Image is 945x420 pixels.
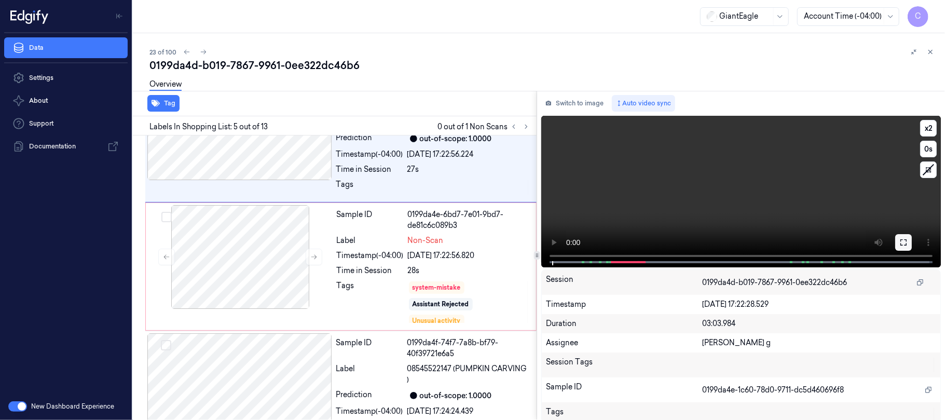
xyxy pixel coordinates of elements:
button: Auto video sync [612,95,675,112]
div: 03:03.984 [702,318,936,329]
div: Sample ID [546,382,702,398]
div: out-of-scope: 1.0000 [420,390,492,401]
button: About [4,90,128,111]
span: 23 of 100 [149,48,176,57]
div: Sample ID [336,337,403,359]
span: Labels In Shopping List: 5 out of 13 [149,121,268,132]
div: out-of-scope: 1.0000 [420,133,492,144]
button: 0s [920,141,937,157]
div: Timestamp (-04:00) [336,149,403,160]
div: Unusual activity [413,316,461,326]
button: Switch to image [541,95,608,112]
div: 0199da4f-74f7-7a8b-bf79-40f39721e6a5 [407,337,530,359]
a: Support [4,113,128,134]
button: Toggle Navigation [111,8,128,24]
div: Timestamp [546,299,702,310]
div: Time in Session [336,164,403,175]
div: Label [336,363,403,385]
span: 0199da4d-b019-7867-9961-0ee322dc46b6 [702,277,847,288]
div: Time in Session [337,265,404,276]
div: [DATE] 17:22:56.224 [407,149,530,160]
div: Session [546,274,702,291]
div: Tags [336,179,403,196]
div: Assignee [546,337,702,348]
a: Data [4,37,128,58]
div: Timestamp (-04:00) [336,406,403,417]
span: 08545522147 (PUMPKIN CARVING ) [407,363,530,385]
div: Duration [546,318,702,329]
div: Label [337,235,404,246]
button: Tag [147,95,180,112]
div: Timestamp (-04:00) [337,250,404,261]
div: [DATE] 17:24:24.439 [407,406,530,417]
div: Assistant Rejected [413,300,469,309]
div: 28s [408,265,530,276]
div: 0199da4d-b019-7867-9961-0ee322dc46b6 [149,58,937,73]
a: Settings [4,67,128,88]
div: [DATE] 17:22:56.820 [408,250,530,261]
button: x2 [920,120,937,137]
a: Documentation [4,136,128,157]
span: Non-Scan [408,235,444,246]
div: Prediction [336,132,403,145]
span: 0 out of 1 Non Scans [437,120,532,133]
div: Tags [337,280,404,324]
div: Sample ID [337,209,404,231]
span: 0199da4e-1c60-78d0-9711-dc5d460696f8 [702,385,844,396]
button: Select row [161,212,172,222]
button: C [908,6,928,27]
div: [PERSON_NAME] g [702,337,936,348]
div: Session Tags [546,357,702,373]
button: Select row [161,340,171,350]
div: system-mistake [413,283,461,292]
div: Prediction [336,389,403,402]
a: Overview [149,79,182,91]
div: 27s [407,164,530,175]
div: 0199da4e-6bd7-7e01-9bd7-de81c6c089b3 [408,209,530,231]
div: [DATE] 17:22:28.529 [702,299,936,310]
